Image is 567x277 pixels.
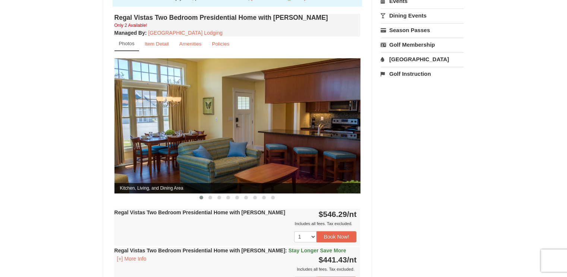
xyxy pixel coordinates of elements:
[114,37,139,51] a: Photos
[212,41,229,47] small: Policies
[319,210,357,218] strong: $546.29
[174,37,207,51] a: Amenities
[347,210,357,218] span: /nt
[381,38,464,52] a: Golf Membership
[319,255,347,264] span: $441.43
[114,265,357,273] div: Includes all fees. Tax excluded.
[316,231,357,242] button: Book Now!
[114,209,285,215] strong: Regal Vistas Two Bedroom Presidential Home with [PERSON_NAME]
[119,41,135,46] small: Photos
[207,37,234,51] a: Policies
[114,30,147,36] strong: :
[114,14,360,21] h4: Regal Vistas Two Bedroom Presidential Home with [PERSON_NAME]
[381,52,464,66] a: [GEOGRAPHIC_DATA]
[381,9,464,22] a: Dining Events
[114,255,149,263] button: [+] More Info
[114,183,360,193] span: Kitchen, Living, and Dining Area
[285,248,287,253] span: :
[347,255,357,264] span: /nt
[114,248,346,253] strong: Regal Vistas Two Bedroom Presidential Home with [PERSON_NAME]
[145,41,169,47] small: Item Detail
[381,67,464,81] a: Golf Instruction
[114,58,360,193] img: Kitchen, Living, and Dining Area
[114,220,357,227] div: Includes all fees. Tax excluded.
[289,248,346,253] span: Stay Longer Save More
[114,23,147,28] small: Only 2 Available!
[148,30,223,36] a: [GEOGRAPHIC_DATA] Lodging
[114,30,145,36] span: Managed By
[140,37,174,51] a: Item Detail
[179,41,202,47] small: Amenities
[381,23,464,37] a: Season Passes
